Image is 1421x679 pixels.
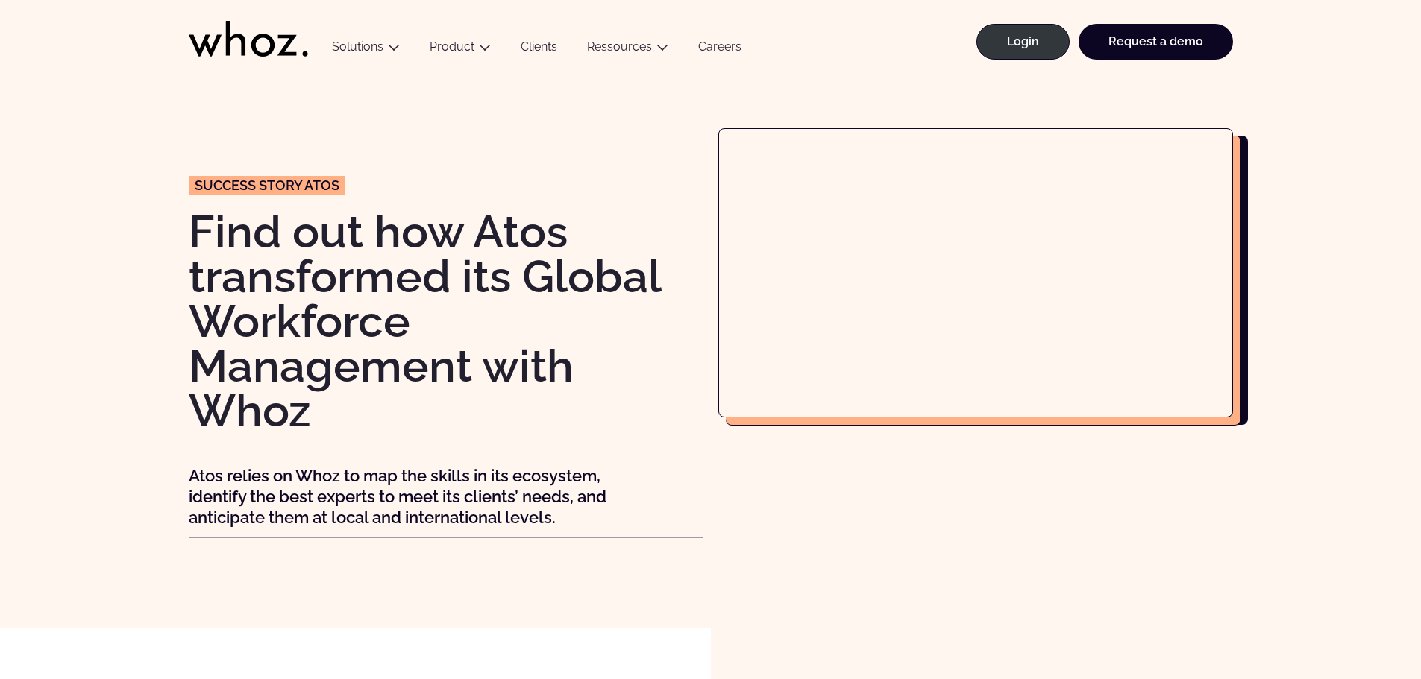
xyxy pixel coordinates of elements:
button: Product [415,40,506,60]
span: Success story ATOS [195,179,339,192]
a: Request a demo [1079,24,1233,60]
iframe: Atos transforms its Global Workforce Management with Whoz [719,129,1232,417]
a: Clients [506,40,572,60]
p: Atos relies on Whoz to map the skills in its ecosystem, identify the best experts to meet its cli... [189,465,652,528]
h1: Find out how Atos transformed its Global Workforce Management with Whoz [189,209,703,433]
button: Ressources [572,40,683,60]
a: Ressources [587,40,652,54]
a: Login [976,24,1070,60]
a: Product [430,40,474,54]
button: Solutions [317,40,415,60]
a: Careers [683,40,756,60]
